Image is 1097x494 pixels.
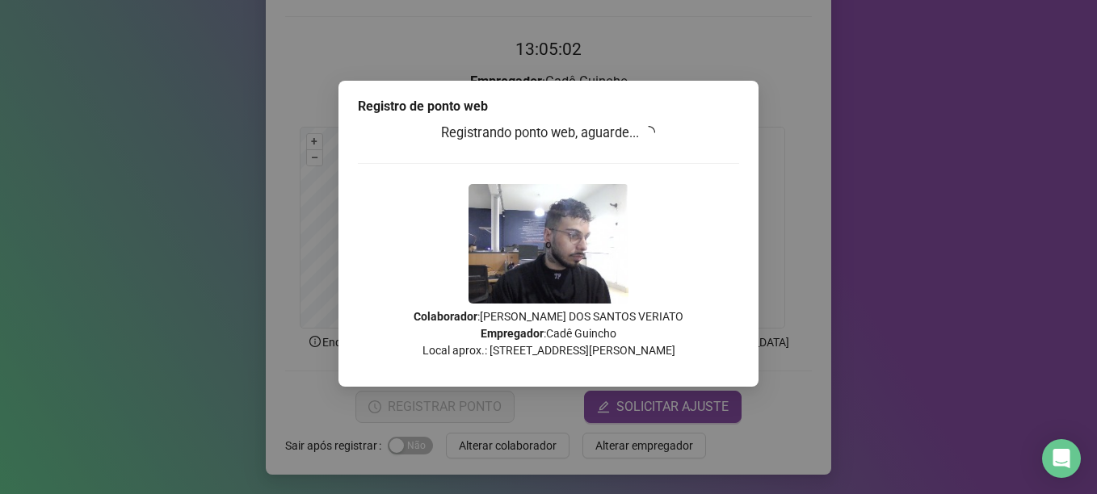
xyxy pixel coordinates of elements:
[469,184,628,304] img: 9k=
[642,126,655,139] span: loading
[414,310,477,323] strong: Colaborador
[358,97,739,116] div: Registro de ponto web
[1042,439,1081,478] div: Open Intercom Messenger
[358,123,739,144] h3: Registrando ponto web, aguarde...
[481,327,544,340] strong: Empregador
[358,308,739,359] p: : [PERSON_NAME] DOS SANTOS VERIATO : Cadê Guincho Local aprox.: [STREET_ADDRESS][PERSON_NAME]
